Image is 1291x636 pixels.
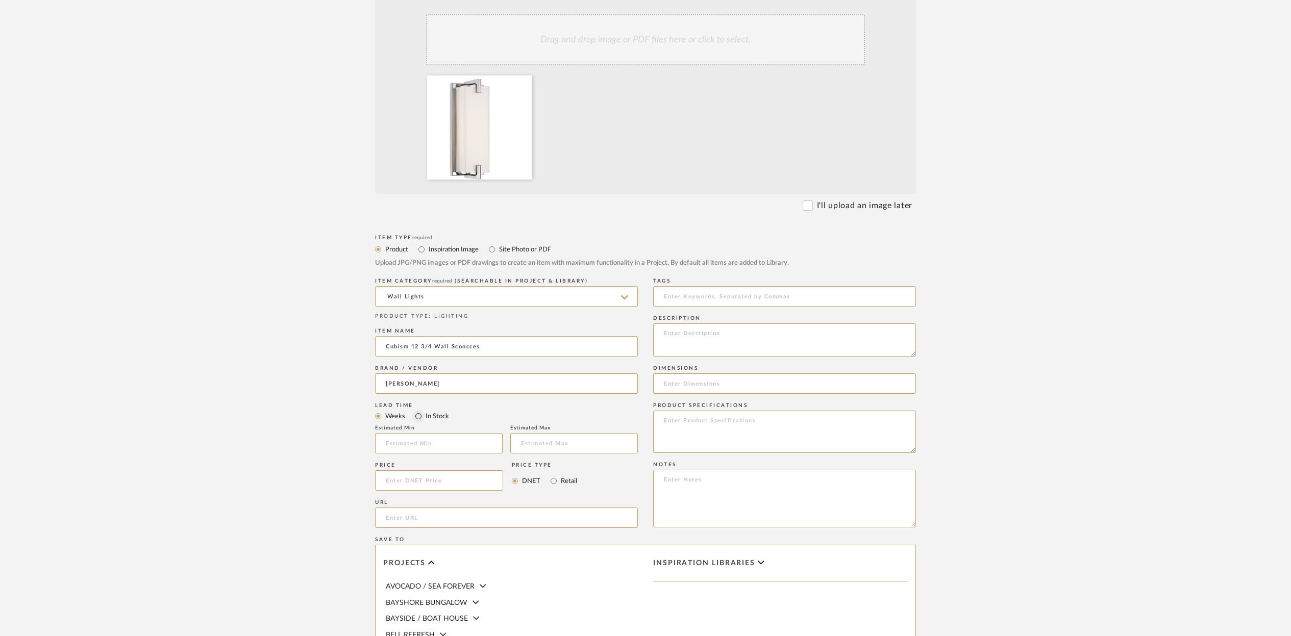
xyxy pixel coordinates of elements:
div: Dimensions [653,365,916,371]
input: Enter URL [375,507,638,528]
input: Enter Name [375,336,638,357]
div: Price [375,462,503,468]
span: BAYSIDE / BOAT HOUSE [386,615,468,622]
label: DNET [521,475,540,487]
div: Upload JPG/PNG images or PDF drawings to create an item with maximum functionality in a Project. ... [375,258,916,268]
mat-radio-group: Select item type [375,410,638,422]
input: Estimated Min [375,433,503,453]
mat-radio-group: Select price type [512,470,577,491]
div: Tags [653,278,916,284]
input: Unknown [375,373,638,394]
div: Product Specifications [653,402,916,409]
span: required [412,235,432,240]
label: Weeks [384,411,405,422]
span: Inspiration libraries [653,559,755,568]
span: Projects [383,559,426,568]
label: In Stock [425,411,449,422]
div: Lead Time [375,402,638,409]
input: Enter Keywords, Separated by Commas [653,286,916,307]
div: Save To [375,537,916,543]
div: Item Type [375,235,916,241]
input: Type a category to search and select [375,286,638,307]
div: URL [375,499,638,505]
label: Retail [560,475,577,487]
div: Estimated Max [510,425,638,431]
label: Site Photo or PDF [498,244,551,255]
div: Brand / Vendor [375,365,638,371]
label: I'll upload an image later [817,199,912,212]
div: Description [653,315,916,321]
label: Inspiration Image [428,244,479,255]
span: required [432,278,452,284]
span: AVOCADO / SEA FOREVER [386,583,475,590]
input: Enter Dimensions [653,373,916,394]
div: Estimated Min [375,425,503,431]
input: Estimated Max [510,433,638,453]
div: ITEM CATEGORY [375,278,638,284]
mat-radio-group: Select item type [375,243,916,256]
label: Product [384,244,408,255]
span: (Searchable in Project & Library) [455,278,588,284]
div: Notes [653,462,916,468]
span: : LIGHTING [429,314,468,319]
div: Price Type [512,462,577,468]
span: BAYSHORE BUNGALOW [386,599,467,606]
div: PRODUCT TYPE [375,313,638,320]
div: Item name [375,328,638,334]
input: Enter DNET Price [375,470,503,491]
